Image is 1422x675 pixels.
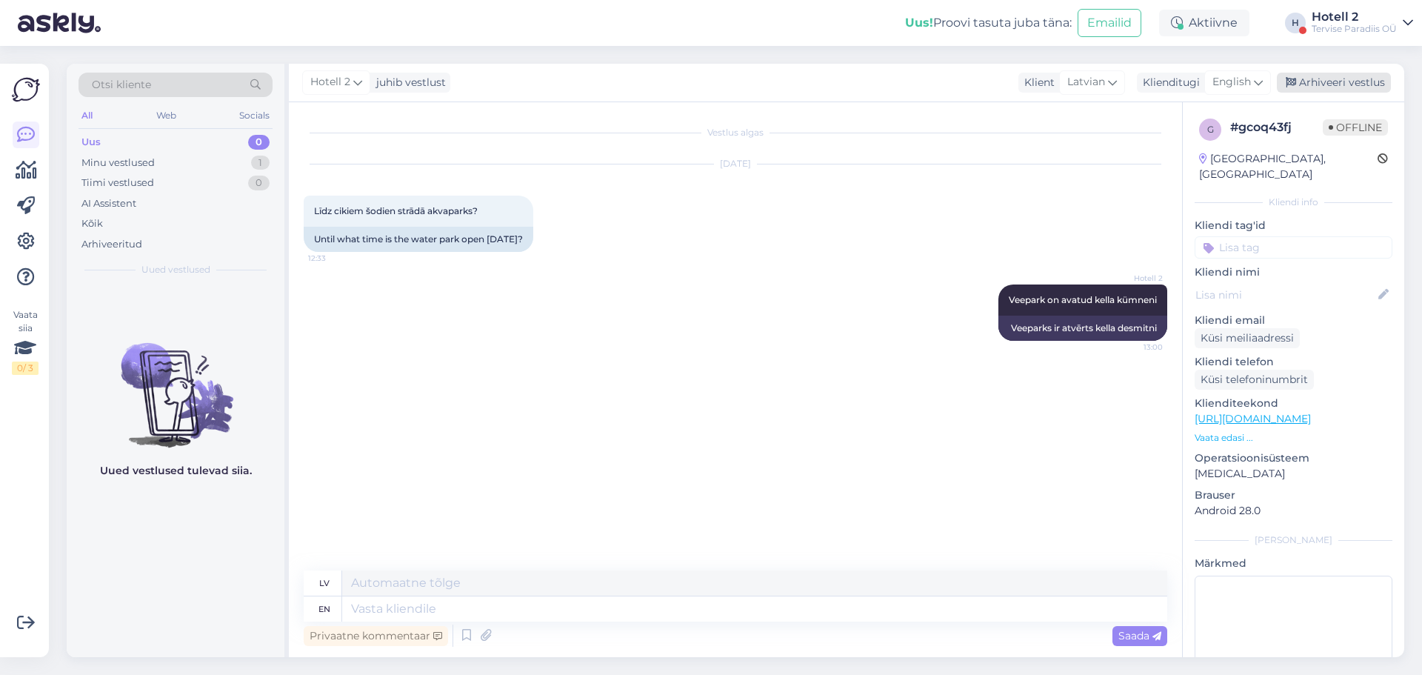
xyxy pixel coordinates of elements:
div: Klienditugi [1137,75,1200,90]
div: Tiimi vestlused [81,176,154,190]
div: 1 [251,156,270,170]
div: Until what time is the water park open [DATE]? [304,227,533,252]
img: No chats [67,316,284,450]
div: Privaatne kommentaar [304,626,448,646]
p: [MEDICAL_DATA] [1195,466,1392,482]
div: Minu vestlused [81,156,155,170]
span: Latvian [1067,74,1105,90]
div: lv [319,571,330,596]
span: 12:33 [308,253,364,264]
span: Hotell 2 [1107,273,1163,284]
div: juhib vestlust [370,75,446,90]
div: Veeparks ir atvērts kella desmitni [998,316,1167,341]
img: Askly Logo [12,76,40,104]
span: Hotell 2 [310,74,350,90]
div: 0 / 3 [12,362,39,375]
p: Kliendi email [1195,313,1392,328]
div: Aktiivne [1159,10,1249,36]
div: All [79,106,96,125]
span: Otsi kliente [92,77,151,93]
div: Vestlus algas [304,126,1167,139]
div: # gcoq43fj [1230,119,1323,136]
div: Vaata siia [12,308,39,375]
div: Hotell 2 [1312,11,1397,23]
div: H [1285,13,1306,33]
div: Arhiveeri vestlus [1277,73,1391,93]
div: Küsi meiliaadressi [1195,328,1300,348]
a: Hotell 2Tervise Paradiis OÜ [1312,11,1413,35]
button: Emailid [1078,9,1141,37]
p: Uued vestlused tulevad siia. [100,463,252,479]
span: Līdz cikiem šodien strādā akvaparks? [314,205,478,216]
p: Kliendi tag'id [1195,218,1392,233]
div: AI Assistent [81,196,136,211]
span: 13:00 [1107,342,1163,353]
div: Web [153,106,179,125]
p: Märkmed [1195,556,1392,571]
div: 0 [248,135,270,150]
div: en [318,596,330,622]
div: Arhiveeritud [81,237,142,252]
p: Klienditeekond [1195,396,1392,411]
div: Klient [1018,75,1055,90]
div: Proovi tasuta juba täna: [905,14,1072,32]
p: Android 28.0 [1195,503,1392,519]
div: [GEOGRAPHIC_DATA], [GEOGRAPHIC_DATA] [1199,151,1378,182]
div: Küsi telefoninumbrit [1195,370,1314,390]
span: Offline [1323,119,1388,136]
input: Lisa nimi [1195,287,1375,303]
b: Uus! [905,16,933,30]
input: Lisa tag [1195,236,1392,259]
p: Brauser [1195,488,1392,503]
p: Kliendi nimi [1195,265,1392,280]
div: [PERSON_NAME] [1195,533,1392,547]
span: Saada [1118,629,1161,642]
span: g [1207,124,1214,135]
span: English [1212,74,1251,90]
span: Veepark on avatud kella kümneni [1009,294,1157,305]
div: Socials [236,106,273,125]
div: 0 [248,176,270,190]
div: Uus [81,135,101,150]
p: Vaata edasi ... [1195,431,1392,445]
span: Uued vestlused [141,263,210,276]
div: Tervise Paradiis OÜ [1312,23,1397,35]
a: [URL][DOMAIN_NAME] [1195,412,1311,425]
p: Operatsioonisüsteem [1195,450,1392,466]
p: Kliendi telefon [1195,354,1392,370]
div: [DATE] [304,157,1167,170]
div: Kliendi info [1195,196,1392,209]
div: Kõik [81,216,103,231]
